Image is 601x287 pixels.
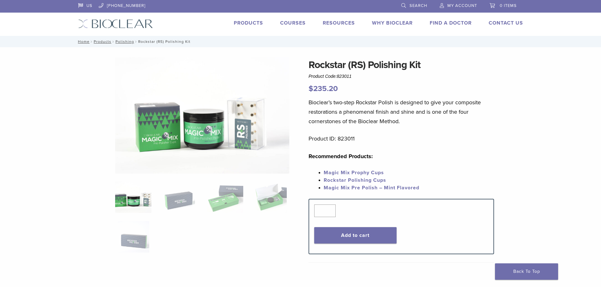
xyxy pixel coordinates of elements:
[207,181,243,213] img: Rockstar (RS) Polishing Kit - Image 3
[324,177,386,183] a: Rockstar Polishing Cups
[324,169,384,176] a: Magic Mix Prophy Cups
[280,20,306,26] a: Courses
[115,181,151,213] img: DSC_6582-copy-324x324.jpg
[163,181,195,213] img: Rockstar (RS) Polishing Kit - Image 2
[309,98,494,126] p: Bioclear’s two-step Rockstar Polish is designed to give your composite restorations a phenomenal ...
[323,20,355,26] a: Resources
[309,84,313,93] span: $
[309,134,494,143] p: Product ID: 823011
[430,20,472,26] a: Find A Doctor
[78,19,153,28] img: Bioclear
[74,36,528,47] nav: Rockstar (RS) Polishing Kit
[309,84,338,93] bdi: 235.20
[115,39,134,44] a: Polishing
[118,221,149,253] img: Rockstar (RS) Polishing Kit - Image 5
[314,227,397,244] button: Add to cart
[94,39,111,44] a: Products
[495,263,558,280] a: Back To Top
[309,57,494,72] h1: Rockstar (RS) Polishing Kit
[234,20,263,26] a: Products
[255,181,287,213] img: Rockstar (RS) Polishing Kit - Image 4
[76,39,90,44] a: Home
[372,20,413,26] a: Why Bioclear
[90,40,94,43] span: /
[324,185,419,191] a: Magic Mix Pre Polish – Mint Flavored
[500,3,517,8] span: 0 items
[410,3,427,8] span: Search
[309,153,373,160] strong: Recommended Products:
[309,74,351,79] span: Product Code:
[489,20,523,26] a: Contact Us
[447,3,477,8] span: My Account
[337,74,352,79] span: 823011
[111,40,115,43] span: /
[134,40,138,43] span: /
[115,57,289,174] img: DSC_6582 copy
